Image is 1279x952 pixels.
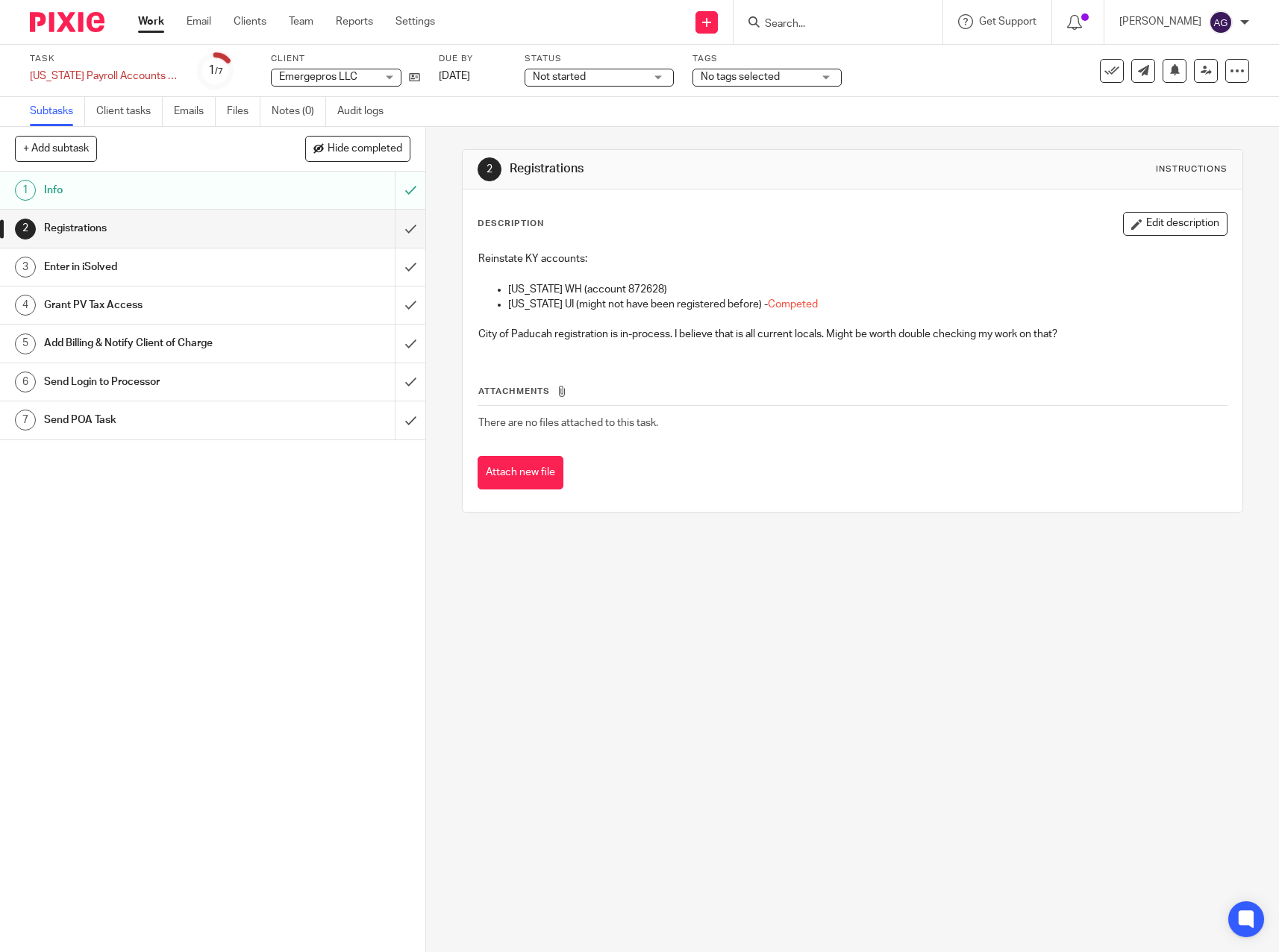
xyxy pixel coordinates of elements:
[138,14,164,29] a: Work
[30,69,179,84] div: [US_STATE] Payroll Accounts - Reopen
[208,62,223,79] div: 1
[187,14,211,29] a: Email
[478,387,550,395] span: Attachments
[979,16,1036,27] span: Get Support
[279,72,357,82] span: Emergepros LLC
[508,282,1227,297] p: [US_STATE] WH (account 872628)
[1156,163,1228,175] div: Instructions
[289,14,313,29] a: Team
[395,14,435,29] a: Settings
[478,218,544,230] p: Description
[215,67,223,75] small: /7
[478,327,1227,342] p: City of Paducah registration is in-process. I believe that is all current locals. Might be worth ...
[510,161,885,177] h1: Registrations
[439,71,470,81] span: [DATE]
[508,297,1227,312] p: [US_STATE] UI (might not have been registered before) -
[1123,212,1228,236] button: Edit description
[478,157,501,181] div: 2
[44,409,268,431] h1: Send POA Task
[15,180,36,201] div: 1
[337,97,395,126] a: Audit logs
[96,97,163,126] a: Client tasks
[15,410,36,430] div: 7
[15,257,36,278] div: 3
[227,97,260,126] a: Files
[525,53,674,65] label: Status
[336,14,373,29] a: Reports
[30,12,104,32] img: Pixie
[478,418,658,428] span: There are no files attached to this task.
[768,299,818,310] span: Competed
[30,97,85,126] a: Subtasks
[478,251,1227,266] p: Reinstate KY accounts:
[15,295,36,316] div: 4
[305,136,410,161] button: Hide completed
[44,294,268,316] h1: Grant PV Tax Access
[30,53,179,65] label: Task
[30,69,179,84] div: Kentucky Payroll Accounts - Reopen
[763,18,898,31] input: Search
[44,332,268,354] h1: Add Billing & Notify Client of Charge
[271,53,420,65] label: Client
[1209,10,1233,34] img: svg%3E
[701,72,780,82] span: No tags selected
[439,53,506,65] label: Due by
[44,179,268,201] h1: Info
[174,97,216,126] a: Emails
[44,217,268,239] h1: Registrations
[272,97,326,126] a: Notes (0)
[15,136,97,161] button: + Add subtask
[328,143,402,155] span: Hide completed
[478,456,563,489] button: Attach new file
[15,372,36,392] div: 6
[533,72,586,82] span: Not started
[1119,14,1201,29] p: [PERSON_NAME]
[234,14,266,29] a: Clients
[15,333,36,354] div: 5
[15,219,36,239] div: 2
[44,371,268,393] h1: Send Login to Processor
[692,53,842,65] label: Tags
[44,256,268,278] h1: Enter in iSolved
